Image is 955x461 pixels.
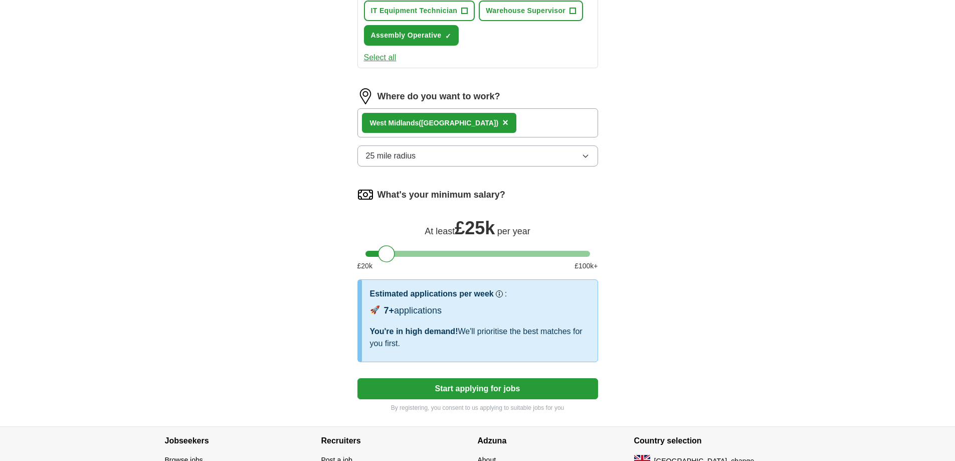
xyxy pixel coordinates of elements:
[370,327,458,336] span: You're in high demand!
[479,1,583,21] button: Warehouse Supervisor
[377,90,500,103] label: Where do you want to work?
[370,326,590,350] div: We'll prioritise the best matches for you first.
[357,403,598,412] p: By registering, you consent to us applying to suitable jobs for you
[357,261,372,271] span: £ 20 k
[502,117,508,128] span: ×
[419,119,498,127] span: ([GEOGRAPHIC_DATA])
[366,150,416,162] span: 25 mile radius
[370,119,397,127] strong: West Mi
[502,115,508,130] button: ×
[357,145,598,167] button: 25 mile radius
[364,25,459,46] button: Assembly Operative✓
[357,378,598,399] button: Start applying for jobs
[455,218,495,238] span: £ 25k
[371,6,458,16] span: IT Equipment Technician
[370,118,499,128] div: dlands
[384,304,442,318] div: applications
[497,226,530,236] span: per year
[486,6,565,16] span: Warehouse Supervisor
[634,427,791,455] h4: Country selection
[364,1,475,21] button: IT Equipment Technician
[370,304,380,316] span: 🚀
[505,288,507,300] h3: :
[370,288,494,300] h3: Estimated applications per week
[425,226,455,236] span: At least
[445,32,451,40] span: ✓
[377,188,505,202] label: What's your minimum salary?
[357,88,373,104] img: location.png
[371,30,442,41] span: Assembly Operative
[357,187,373,203] img: salary.png
[384,305,395,316] span: 7+
[364,52,397,64] button: Select all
